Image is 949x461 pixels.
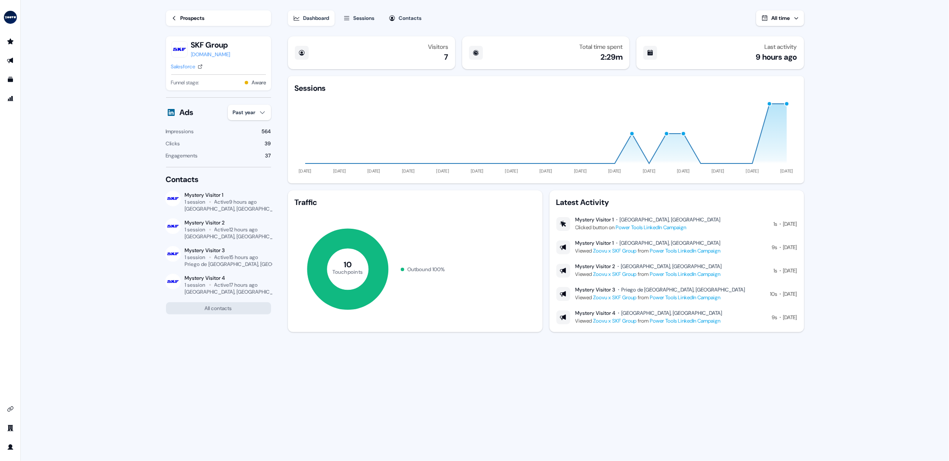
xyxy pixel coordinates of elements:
div: Outbound 100 % [408,265,445,274]
button: Aware [252,78,266,87]
tspan: 10 [343,260,352,270]
div: Sessions [354,14,375,22]
div: 37 [265,151,271,160]
div: Active 15 hours ago [214,254,259,261]
a: Power Tools LinkedIn Campaign [650,247,721,254]
div: Clicks [166,139,180,148]
div: 1s [774,220,777,228]
a: Power Tools LinkedIn Campaign [616,224,687,231]
div: Viewed from [575,270,722,279]
div: [DATE] [783,290,797,298]
div: 1 session [185,282,206,288]
div: [DATE] [783,220,797,228]
a: Power Tools LinkedIn Campaign [650,317,721,324]
div: Contacts [399,14,422,22]
a: Go to attribution [3,92,17,106]
div: 7 [444,52,448,62]
tspan: Touchpoints [332,269,363,275]
div: Mystery Visitor 4 [575,310,616,317]
div: Viewed from [575,317,722,325]
a: Salesforce [171,62,203,71]
div: Traffic [295,197,536,208]
tspan: [DATE] [746,168,759,174]
div: Viewed from [575,293,745,302]
div: [GEOGRAPHIC_DATA], [GEOGRAPHIC_DATA] [620,240,721,247]
div: Mystery Visitor 3 [575,286,616,293]
a: Zoovu x SKF Group [594,271,637,278]
div: Priego de [GEOGRAPHIC_DATA], [GEOGRAPHIC_DATA] [622,286,745,293]
div: Impressions [166,127,194,136]
div: Mystery Visitor 1 [575,216,614,223]
a: Zoovu x SKF Group [594,247,637,254]
div: Viewed from [575,247,721,255]
a: Go to integrations [3,402,17,416]
div: 1 session [185,254,206,261]
div: [GEOGRAPHIC_DATA], [GEOGRAPHIC_DATA] [185,205,287,212]
a: Go to templates [3,73,17,86]
a: Go to team [3,421,17,435]
tspan: [DATE] [608,168,621,174]
tspan: [DATE] [367,168,380,174]
div: [GEOGRAPHIC_DATA], [GEOGRAPHIC_DATA] [621,263,722,270]
a: Zoovu x SKF Group [594,294,637,301]
button: Contacts [383,10,427,26]
tspan: [DATE] [436,168,449,174]
div: Active 17 hours ago [214,282,258,288]
a: Go to prospects [3,35,17,48]
tspan: [DATE] [333,168,346,174]
div: Last activity [765,43,797,50]
tspan: [DATE] [642,168,655,174]
div: 1 session [185,198,206,205]
tspan: [DATE] [780,168,793,174]
tspan: [DATE] [299,168,312,174]
div: Clicked button on [575,223,721,232]
div: 9 hours ago [756,52,797,62]
div: Mystery Visitor 3 [185,247,271,254]
div: Ads [180,107,194,118]
button: Dashboard [288,10,335,26]
div: Total time spent [579,43,623,50]
a: Power Tools LinkedIn Campaign [650,271,721,278]
button: All time [756,10,804,26]
div: [DATE] [783,313,797,322]
tspan: [DATE] [505,168,518,174]
div: 39 [265,139,271,148]
div: 10s [770,290,777,298]
div: Priego de [GEOGRAPHIC_DATA], [GEOGRAPHIC_DATA] [185,261,310,268]
div: Engagements [166,151,198,160]
div: Mystery Visitor 2 [575,263,615,270]
tspan: [DATE] [712,168,725,174]
div: Mystery Visitor 4 [185,275,271,282]
div: [GEOGRAPHIC_DATA], [GEOGRAPHIC_DATA] [185,233,287,240]
div: [DATE] [783,243,797,252]
div: 9s [772,313,777,322]
div: Mystery Visitor 1 [575,240,614,247]
div: Salesforce [171,62,196,71]
div: Prospects [181,14,205,22]
a: Power Tools LinkedIn Campaign [650,294,721,301]
div: [DATE] [783,266,797,275]
tspan: [DATE] [677,168,690,174]
div: [GEOGRAPHIC_DATA], [GEOGRAPHIC_DATA] [622,310,722,317]
a: Prospects [166,10,271,26]
span: All time [772,15,790,22]
div: [DOMAIN_NAME] [191,50,230,59]
button: SKF Group [191,40,230,50]
div: Contacts [166,174,271,185]
div: Latest Activity [556,197,797,208]
a: Go to profile [3,440,17,454]
div: 1 session [185,226,206,233]
tspan: [DATE] [540,168,553,174]
div: 1s [774,266,777,275]
button: Past year [228,105,271,120]
button: Sessions [338,10,380,26]
div: Sessions [295,83,326,93]
div: 9s [772,243,777,252]
tspan: [DATE] [402,168,415,174]
div: Mystery Visitor 1 [185,192,271,198]
div: 2:29m [601,52,623,62]
div: Visitors [428,43,448,50]
button: All contacts [166,302,271,314]
span: Funnel stage: [171,78,199,87]
div: Dashboard [304,14,329,22]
